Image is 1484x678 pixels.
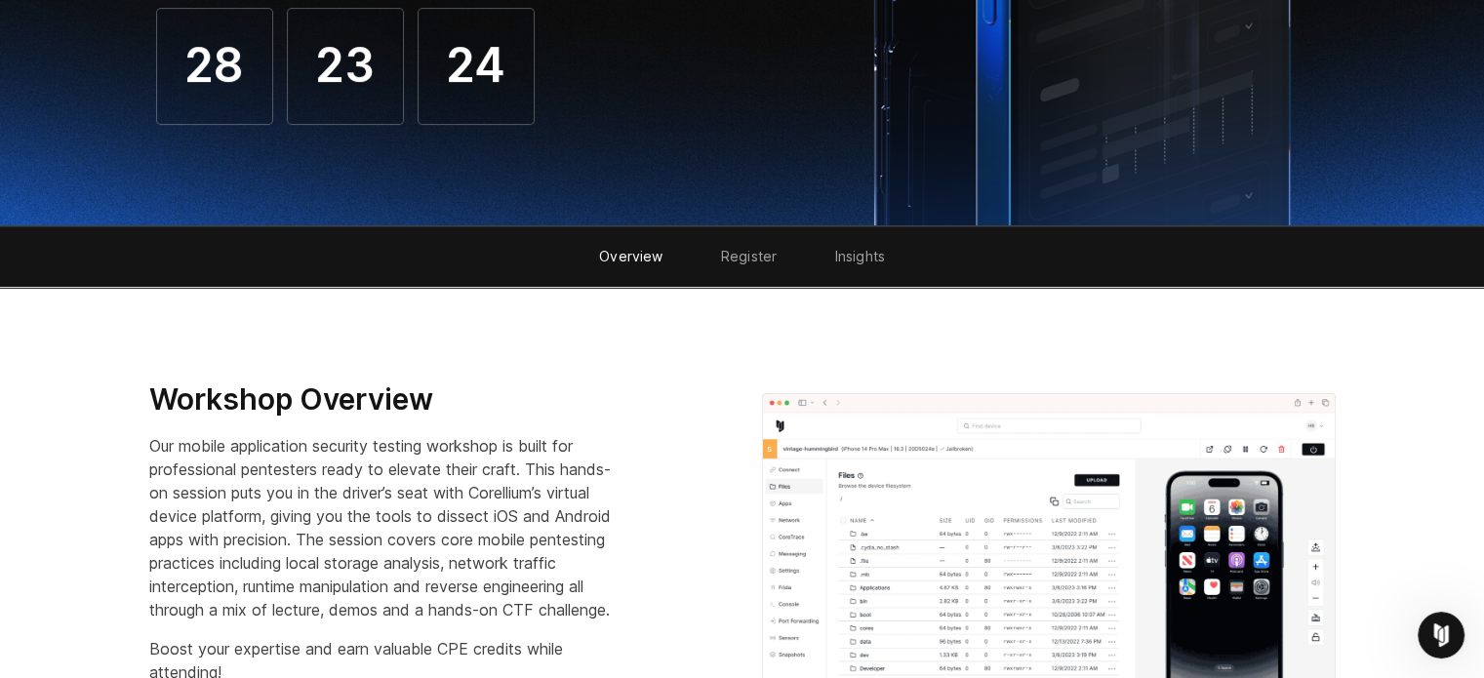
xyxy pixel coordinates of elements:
iframe: Intercom live chat [1418,612,1464,658]
p: Our mobile application security testing workshop is built for professional pentesters ready to el... [149,434,626,621]
a: Register [721,248,777,264]
h3: Workshop Overview [149,381,626,419]
a: Overview [599,248,662,264]
span: 28 [156,8,273,125]
span: 23 [287,8,404,125]
span: 24 [418,8,535,125]
a: Insights [835,248,885,264]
